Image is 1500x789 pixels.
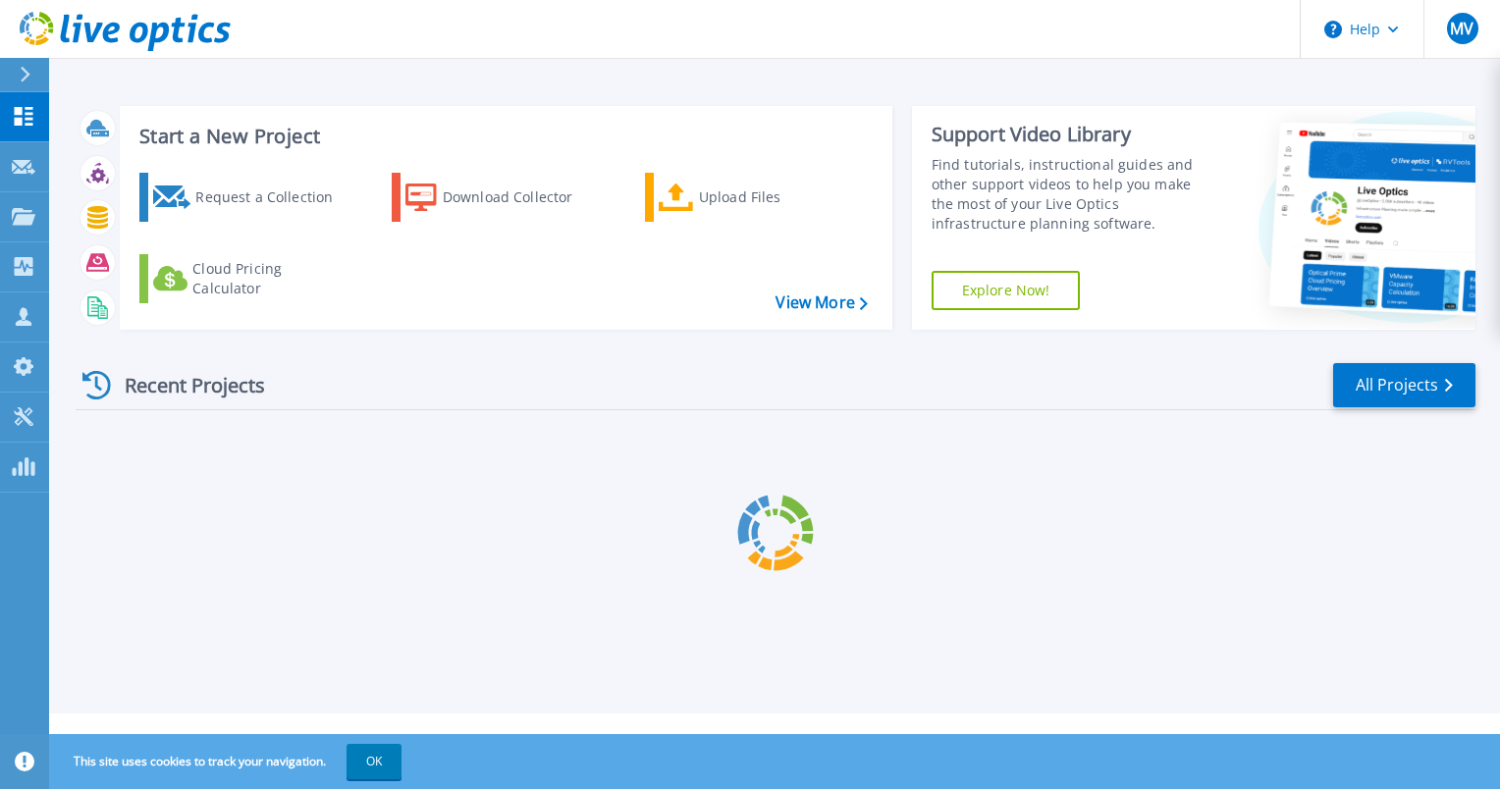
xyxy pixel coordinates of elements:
div: Find tutorials, instructional guides and other support videos to help you make the most of your L... [932,155,1214,234]
div: Support Video Library [932,122,1214,147]
div: Upload Files [699,178,856,217]
div: Download Collector [443,178,600,217]
a: All Projects [1333,363,1475,407]
a: View More [776,293,867,312]
a: Cloud Pricing Calculator [139,254,358,303]
button: OK [347,744,402,779]
h3: Start a New Project [139,126,867,147]
span: This site uses cookies to track your navigation. [54,744,402,779]
a: Explore Now! [932,271,1081,310]
span: MV [1450,21,1473,36]
a: Request a Collection [139,173,358,222]
a: Download Collector [392,173,611,222]
div: Cloud Pricing Calculator [192,259,349,298]
div: Request a Collection [195,178,352,217]
a: Upload Files [645,173,864,222]
div: Recent Projects [76,361,292,409]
